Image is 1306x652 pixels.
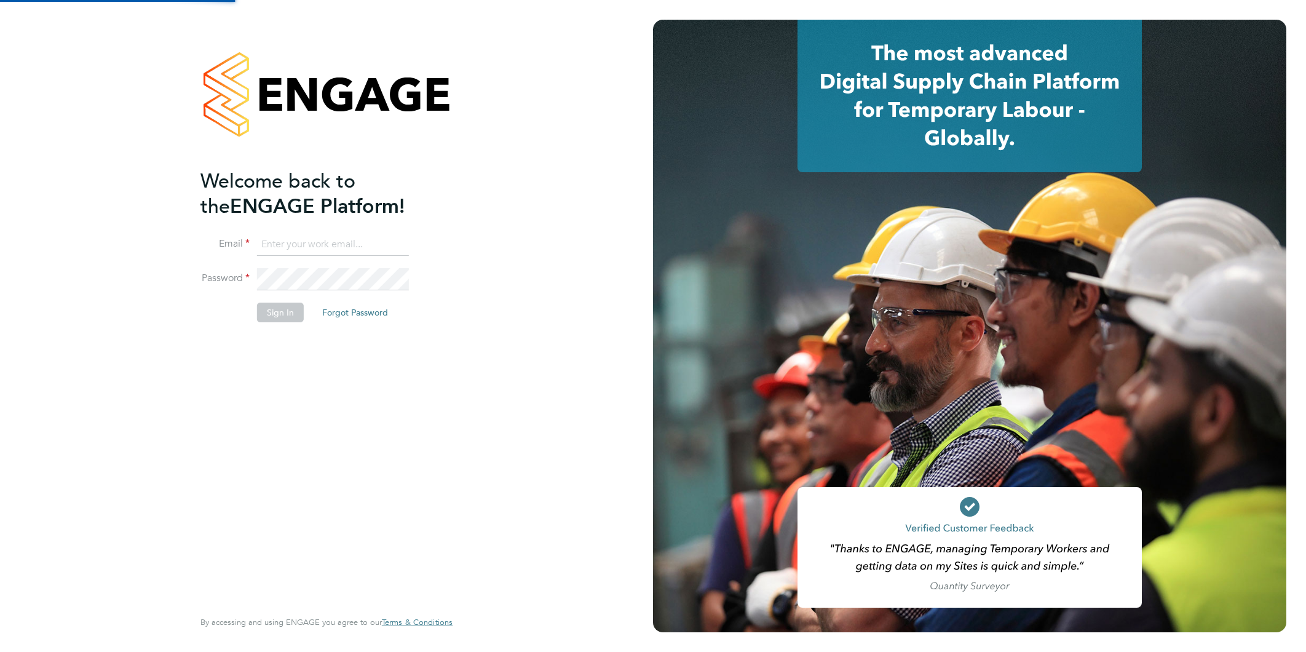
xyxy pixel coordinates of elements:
[312,303,398,322] button: Forgot Password
[200,169,440,219] h2: ENGAGE Platform!
[200,272,250,285] label: Password
[200,169,355,218] span: Welcome back to the
[200,237,250,250] label: Email
[257,234,409,256] input: Enter your work email...
[200,617,453,627] span: By accessing and using ENGAGE you agree to our
[257,303,304,322] button: Sign In
[382,618,453,627] a: Terms & Conditions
